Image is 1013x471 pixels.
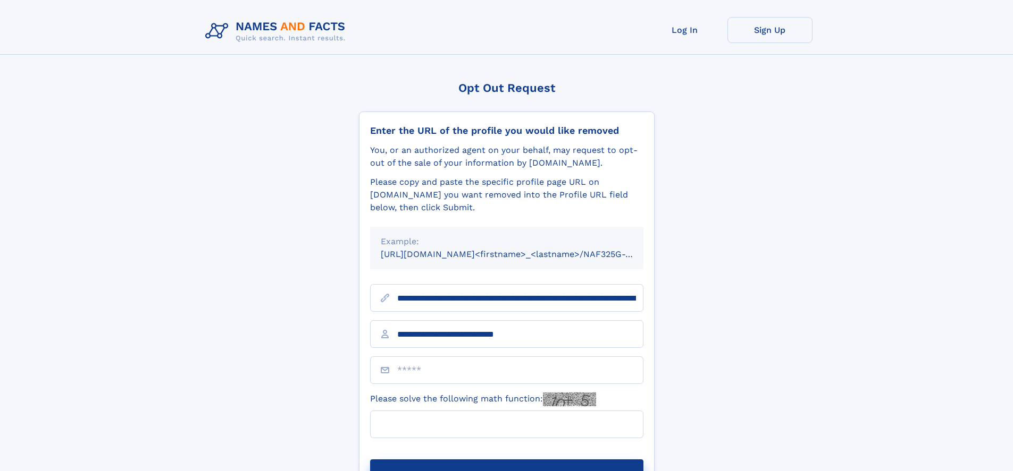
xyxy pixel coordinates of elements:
[370,144,643,169] div: You, or an authorized agent on your behalf, may request to opt-out of the sale of your informatio...
[727,17,813,43] a: Sign Up
[370,176,643,214] div: Please copy and paste the specific profile page URL on [DOMAIN_NAME] you want removed into the Pr...
[359,81,655,95] div: Opt Out Request
[370,125,643,136] div: Enter the URL of the profile you would like removed
[381,235,633,248] div: Example:
[381,249,664,259] small: [URL][DOMAIN_NAME]<firstname>_<lastname>/NAF325G-xxxxxxxx
[642,17,727,43] a: Log In
[201,17,354,46] img: Logo Names and Facts
[370,392,596,406] label: Please solve the following math function:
